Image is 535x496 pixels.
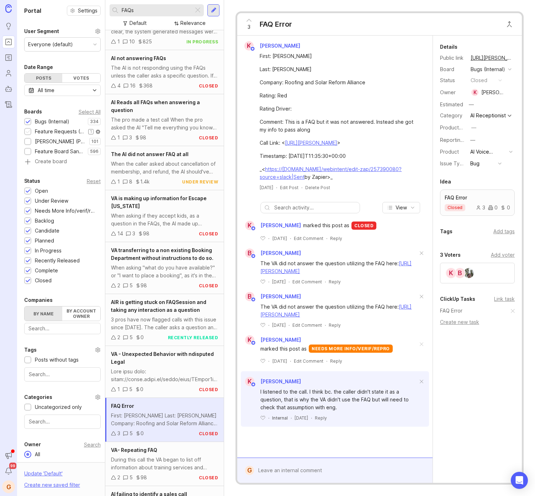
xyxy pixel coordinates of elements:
div: Reply [330,235,342,241]
div: Create new saved filter [24,481,80,489]
span: 99 [9,463,16,469]
div: User Segment [24,27,59,36]
div: When asking "what do you have available?" or "I want to place a booking", as it's in the FAQs, in... [111,264,218,279]
p: 596 [90,149,99,154]
div: During this call the VA began to list off information about training services and halfway through... [111,456,218,471]
div: 4 [117,82,121,90]
input: Search... [28,325,96,332]
div: Edit Comment [292,279,322,285]
time: [DATE] [272,322,286,328]
div: Create new task [440,318,515,326]
div: closed [199,231,218,237]
div: Estimated [440,102,463,107]
a: VA is making up information for Escape [US_STATE]When asking if they accept kids, as a question i... [105,190,224,242]
div: 98 [141,282,147,289]
div: Internal [272,415,288,421]
div: All [31,450,44,458]
div: 3 Voters [440,251,461,259]
img: Suresh Khanna [464,268,474,278]
a: Roadmaps [2,51,15,64]
a: AI not answering FAQsThe AI is not responding using the FAQs unless the caller asks a specific qu... [105,50,224,94]
div: _< by Zapier>_ [260,165,418,181]
div: I listened to the call. I think bc. the caller didn't state it as a question, that is why the VA ... [260,388,418,411]
img: member badge [251,297,256,302]
div: Tags [440,227,452,236]
span: FAQ Error [111,403,134,409]
a: AIR is getting stuck on FAQSession and taking any interaction as a question3 pros have now flagge... [105,294,224,346]
a: [URL][PERSON_NAME] [285,140,337,146]
div: closed [199,475,218,481]
div: 2 [117,474,120,481]
a: B[PERSON_NAME] [241,292,301,301]
div: · [268,358,269,364]
span: Settings [78,7,97,14]
div: 3 [117,430,120,437]
label: Product [440,149,459,155]
span: 3 [248,23,250,31]
img: member badge [250,46,255,52]
div: 1 [117,385,120,393]
div: 3 [129,134,132,142]
time: [DATE] [272,236,287,241]
div: · [326,235,327,241]
span: marked this post as [260,345,307,353]
div: K [445,267,457,279]
div: First: [PERSON_NAME] [260,52,418,60]
button: Announcements [2,449,15,462]
img: Canny Home [5,4,12,12]
div: When the caller asked about cancellation of membership, and refund, the AI should've answered usi... [111,160,218,176]
div: Recently Released [35,257,80,265]
div: closed [199,135,218,141]
div: Closed [35,277,52,284]
div: 10 [129,38,135,46]
img: member badge [251,382,256,387]
div: — [467,100,476,109]
div: Posts without tags [35,356,79,364]
div: · [268,322,269,328]
div: 368 [143,82,153,90]
div: Owner [440,89,465,96]
div: In Progress [35,247,62,255]
div: ClickUp Tasks [440,295,475,303]
div: · [268,235,269,241]
div: · [268,279,269,285]
div: G [245,466,254,475]
div: Status [440,76,465,84]
a: Ideas [2,20,15,33]
a: VA - Unexpected Behavior with ndisputed LegalLore ipsu dolo: sitam://conse.adipi.el/seddo/eius/TE... [105,346,224,398]
div: Companies [24,296,53,304]
a: Autopilot [2,82,15,95]
input: Search... [122,6,191,14]
div: Bugs (Internal) [471,65,505,73]
div: Public link [440,54,465,62]
div: Open [35,187,48,195]
label: Reporting Team [440,137,478,143]
div: 0 [141,334,144,341]
div: K [471,89,478,96]
div: Backlog [35,217,54,225]
div: 16 [130,82,136,90]
div: B [245,292,254,301]
a: The AI did not answer FAQ at allWhen the caller asked about cancellation of membership, and refun... [105,146,224,190]
div: Owner [24,440,41,449]
div: Default [129,19,147,27]
span: View [396,204,407,211]
span: VA is making up information for Escape [US_STATE] [111,195,207,209]
div: closed [471,76,487,84]
a: VA- Repeating FAQDuring this call the VA began to list off information about training services an... [105,442,224,486]
div: 5 [129,385,132,393]
div: Edit Post [280,185,298,191]
span: VA- Repeating FAQ [111,447,157,453]
div: When asking if they accept kids, as a question in the FAQs, the AI made up information, stating t... [111,212,218,228]
div: in progress [186,39,218,45]
div: — [470,136,475,144]
div: K [245,221,254,230]
div: Everyone (default) [28,41,73,48]
div: Posts [25,74,62,82]
div: Add tags [493,228,515,235]
div: closed [351,222,376,230]
a: https://[DOMAIN_NAME]/webintent/edit-zap/257390080?source=slack|Sent [260,166,402,180]
div: · [325,322,326,328]
div: under review [182,179,218,185]
div: Edit Comment [294,358,323,364]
